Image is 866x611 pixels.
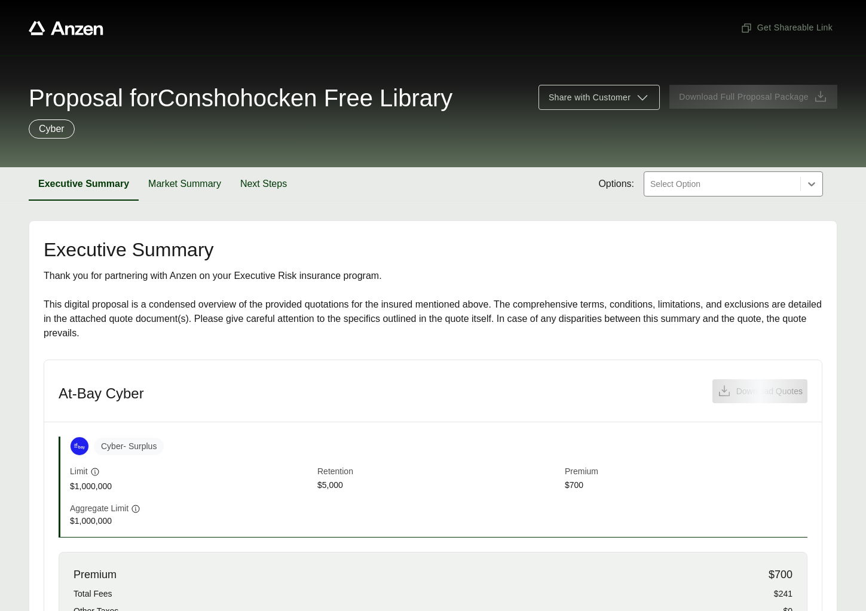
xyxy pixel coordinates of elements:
p: Cyber [39,122,65,136]
span: $1,000,000 [70,515,313,527]
div: Thank you for partnering with Anzen on your Executive Risk insurance program. This digital propos... [44,269,822,340]
span: Share with Customer [549,91,631,104]
span: $700 [565,479,807,493]
button: Next Steps [231,167,296,201]
span: Aggregate Limit [70,502,128,515]
button: Share with Customer [538,85,660,110]
span: Proposal for Conshohocken Free Library [29,86,452,110]
span: $241 [774,588,792,600]
span: Total Fees [74,588,112,600]
span: $1,000,000 [70,480,313,493]
span: $700 [769,567,792,583]
span: $5,000 [317,479,560,493]
button: Market Summary [139,167,231,201]
button: Executive Summary [29,167,139,201]
button: Get Shareable Link [736,17,837,39]
img: At-Bay [71,437,88,455]
span: Premium [74,567,117,583]
span: Get Shareable Link [740,22,833,34]
span: Premium [565,465,807,479]
span: Retention [317,465,560,479]
h2: Executive Summary [44,240,822,259]
a: Anzen website [29,21,103,35]
h3: At-Bay Cyber [59,385,144,403]
span: Cyber - Surplus [94,438,164,455]
span: Limit [70,465,88,478]
span: Options: [598,177,634,191]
